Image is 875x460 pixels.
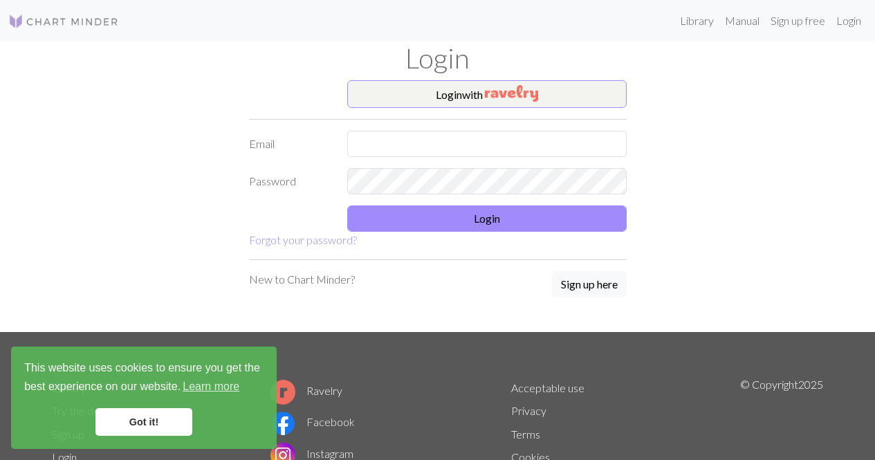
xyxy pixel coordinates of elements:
[44,42,832,75] h1: Login
[719,7,765,35] a: Manual
[95,408,192,436] a: dismiss cookie message
[485,85,538,102] img: Ravelry
[24,360,264,397] span: This website uses cookies to ensure you get the best experience on our website.
[270,415,355,428] a: Facebook
[831,7,867,35] a: Login
[8,13,119,30] img: Logo
[249,233,357,246] a: Forgot your password?
[347,205,627,232] button: Login
[552,271,627,297] button: Sign up here
[674,7,719,35] a: Library
[765,7,831,35] a: Sign up free
[270,380,295,405] img: Ravelry logo
[511,427,540,441] a: Terms
[181,376,241,397] a: learn more about cookies
[347,80,627,108] button: Loginwith
[511,381,584,394] a: Acceptable use
[241,131,340,157] label: Email
[270,411,295,436] img: Facebook logo
[270,447,353,460] a: Instagram
[511,404,546,417] a: Privacy
[552,271,627,299] a: Sign up here
[11,347,277,449] div: cookieconsent
[270,384,342,397] a: Ravelry
[249,271,355,288] p: New to Chart Minder?
[241,168,340,194] label: Password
